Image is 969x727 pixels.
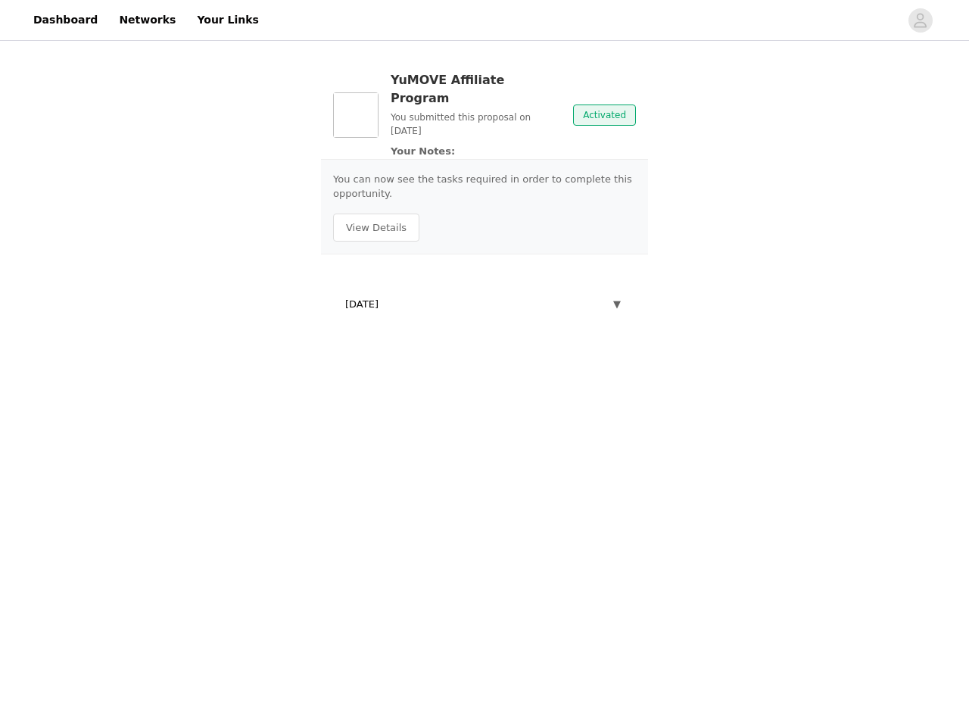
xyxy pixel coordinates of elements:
[333,288,636,321] div: [DATE]
[333,92,379,138] img: YuMOVE Affiliate Program
[333,172,636,201] p: You can now see the tasks required in order to complete this opportunity.
[391,71,561,108] h3: YuMOVE Affiliate Program
[610,294,624,315] button: ▼
[391,144,561,159] p: Your Notes:
[613,297,621,312] span: ▼
[333,214,419,242] button: View Details
[573,105,636,126] span: Activated
[188,3,268,37] a: Your Links
[391,111,561,138] p: You submitted this proposal on [DATE]
[110,3,185,37] a: Networks
[913,8,927,33] div: avatar
[24,3,107,37] a: Dashboard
